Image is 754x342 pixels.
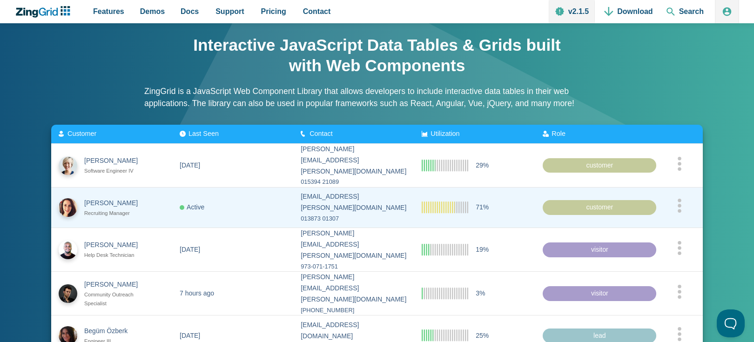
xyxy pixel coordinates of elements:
[180,160,200,171] div: [DATE]
[215,5,244,18] span: Support
[543,242,656,257] div: visitor
[84,326,146,337] div: Begüm Özberk
[180,330,200,341] div: [DATE]
[84,208,146,217] div: Recruiting Manager
[140,5,165,18] span: Demos
[476,330,489,341] span: 25%
[301,228,407,261] div: [PERSON_NAME][EMAIL_ADDRESS][PERSON_NAME][DOMAIN_NAME]
[301,191,407,214] div: [EMAIL_ADDRESS][PERSON_NAME][DOMAIN_NAME]
[84,167,146,175] div: Software Engineer IV
[84,155,146,167] div: [PERSON_NAME]
[84,251,146,260] div: Help Desk Technician
[543,200,656,215] div: customer
[310,130,333,137] span: Contact
[543,158,656,173] div: customer
[476,288,485,299] span: 3%
[180,288,214,299] div: 7 hours ago
[301,261,407,271] div: 973-071-1751
[261,5,286,18] span: Pricing
[431,130,459,137] span: Utilization
[15,6,75,18] a: ZingChart Logo. Click to return to the homepage
[301,305,407,315] div: [PHONE_NUMBER]
[180,202,204,213] div: Active
[84,198,146,209] div: [PERSON_NAME]
[301,272,407,305] div: [PERSON_NAME][EMAIL_ADDRESS][PERSON_NAME][DOMAIN_NAME]
[476,160,489,171] span: 29%
[84,290,146,308] div: Community Outreach Specialist
[717,309,745,337] iframe: Help Scout Beacon - Open
[303,5,331,18] span: Contact
[191,35,563,76] h1: Interactive JavaScript Data Tables & Grids built with Web Components
[181,5,199,18] span: Docs
[67,130,96,137] span: Customer
[301,144,407,177] div: [PERSON_NAME][EMAIL_ADDRESS][PERSON_NAME][DOMAIN_NAME]
[188,130,219,137] span: Last Seen
[476,244,489,255] span: 19%
[476,202,489,213] span: 71%
[301,177,407,187] div: 015394 21089
[180,244,200,255] div: [DATE]
[93,5,124,18] span: Features
[543,286,656,301] div: visitor
[301,214,407,224] div: 013873 01307
[144,85,610,110] p: ZingGrid is a JavaScript Web Component Library that allows developers to include interactive data...
[84,240,146,251] div: [PERSON_NAME]
[84,279,146,290] div: [PERSON_NAME]
[301,320,407,342] div: [EMAIL_ADDRESS][DOMAIN_NAME]
[552,130,565,137] span: Role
